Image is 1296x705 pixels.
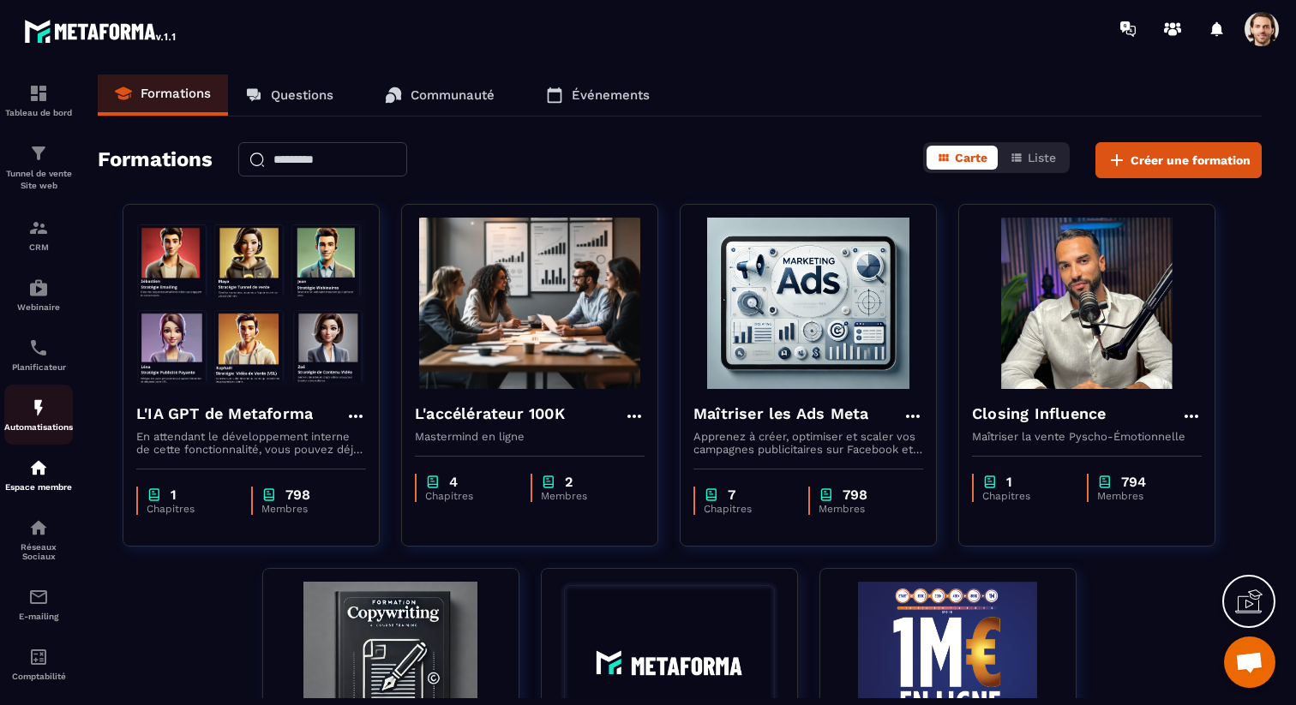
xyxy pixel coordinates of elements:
[819,487,834,503] img: chapter
[368,75,512,116] a: Communauté
[136,218,366,389] img: formation-background
[98,142,213,178] h2: Formations
[972,430,1202,443] p: Maîtriser la vente Pyscho-Émotionnelle
[1006,474,1012,490] p: 1
[4,574,73,634] a: emailemailE-mailing
[565,474,573,490] p: 2
[1224,636,1275,688] a: Ouvrir le chat
[4,325,73,385] a: schedulerschedulerPlanificateur
[28,83,49,104] img: formation
[4,422,73,432] p: Automatisations
[28,218,49,238] img: formation
[449,474,458,490] p: 4
[982,474,998,490] img: chapter
[541,490,627,502] p: Membres
[4,108,73,117] p: Tableau de bord
[958,204,1237,568] a: formation-backgroundClosing InfluenceMaîtriser la vente Pyscho-Émotionnellechapter1Chapitreschapt...
[4,205,73,265] a: formationformationCRM
[136,402,313,426] h4: L'IA GPT de Metaforma
[228,75,351,116] a: Questions
[171,487,177,503] p: 1
[680,204,958,568] a: formation-backgroundMaîtriser les Ads MetaApprenez à créer, optimiser et scaler vos campagnes pub...
[4,482,73,492] p: Espace membre
[28,143,49,164] img: formation
[529,75,667,116] a: Événements
[704,487,719,503] img: chapter
[415,402,565,426] h4: L'accélérateur 100K
[261,487,277,503] img: chapter
[4,302,73,312] p: Webinaire
[147,487,162,503] img: chapter
[415,430,645,443] p: Mastermind en ligne
[541,474,556,490] img: chapter
[147,503,234,515] p: Chapitres
[28,338,49,358] img: scheduler
[693,218,923,389] img: formation-background
[141,86,211,101] p: Formations
[728,487,735,503] p: 7
[271,87,333,103] p: Questions
[1131,152,1251,169] span: Créer une formation
[285,487,310,503] p: 798
[693,402,868,426] h4: Maîtriser les Ads Meta
[4,242,73,252] p: CRM
[4,445,73,505] a: automationsautomationsEspace membre
[1121,474,1146,490] p: 794
[411,87,495,103] p: Communauté
[28,647,49,667] img: accountant
[972,218,1202,389] img: formation-background
[693,430,923,456] p: Apprenez à créer, optimiser et scaler vos campagnes publicitaires sur Facebook et Instagram.
[415,218,645,389] img: formation-background
[28,587,49,607] img: email
[123,204,401,568] a: formation-backgroundL'IA GPT de MetaformaEn attendant le développement interne de cette fonctionn...
[982,490,1070,502] p: Chapitres
[261,503,350,515] p: Membres
[4,542,73,561] p: Réseaux Sociaux
[1028,151,1056,164] span: Liste
[28,457,49,478] img: automations
[28,517,49,538] img: social-network
[4,265,73,325] a: automationsautomationsWebinaire
[98,75,228,116] a: Formations
[4,672,73,681] p: Comptabilité
[819,503,907,515] p: Membres
[4,70,73,130] a: formationformationTableau de bord
[955,151,987,164] span: Carte
[704,503,791,515] p: Chapitres
[401,204,680,568] a: formation-backgroundL'accélérateur 100KMastermind en lignechapter4Chapitreschapter2Membres
[24,15,178,46] img: logo
[1097,490,1185,502] p: Membres
[4,130,73,205] a: formationformationTunnel de vente Site web
[136,430,366,456] p: En attendant le développement interne de cette fonctionnalité, vous pouvez déjà l’utiliser avec C...
[4,612,73,621] p: E-mailing
[972,402,1106,426] h4: Closing Influence
[999,146,1066,170] button: Liste
[4,634,73,694] a: accountantaccountantComptabilité
[572,87,650,103] p: Événements
[4,168,73,192] p: Tunnel de vente Site web
[843,487,867,503] p: 798
[4,505,73,574] a: social-networksocial-networkRéseaux Sociaux
[4,362,73,372] p: Planificateur
[4,385,73,445] a: automationsautomationsAutomatisations
[425,474,441,490] img: chapter
[1097,474,1113,490] img: chapter
[927,146,998,170] button: Carte
[28,278,49,298] img: automations
[1095,142,1262,178] button: Créer une formation
[425,490,513,502] p: Chapitres
[28,397,49,418] img: automations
